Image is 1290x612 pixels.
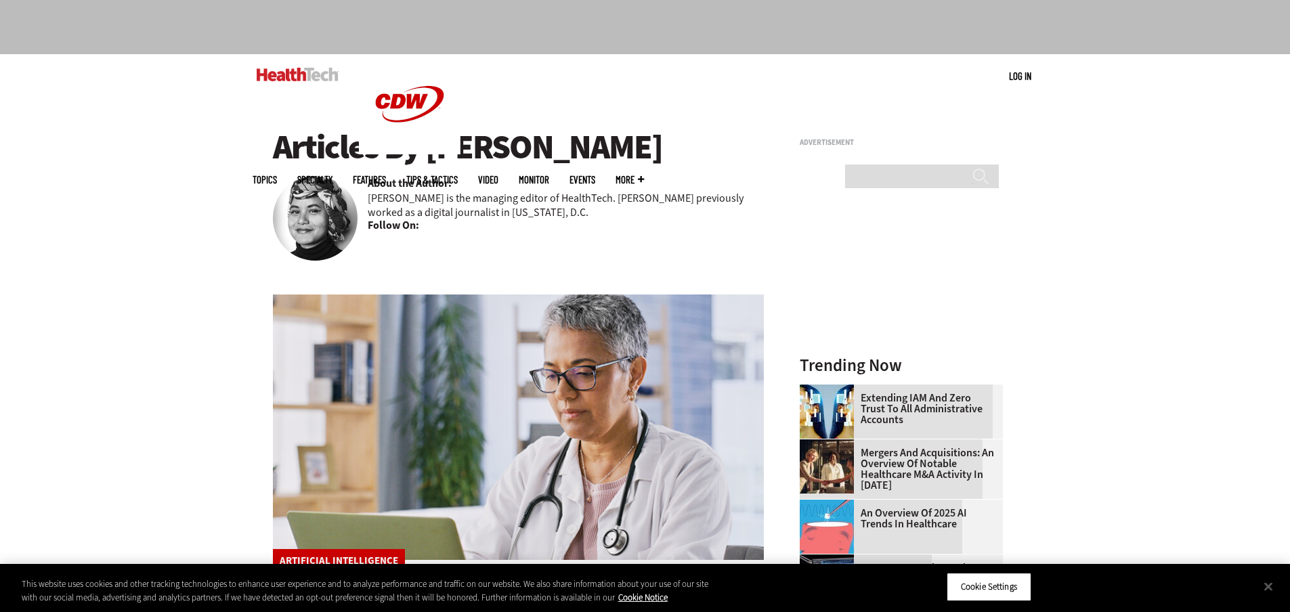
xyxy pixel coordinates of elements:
[359,54,460,154] img: Home
[22,577,710,604] div: This website uses cookies and other tracking technologies to enhance user experience and to analy...
[406,175,458,185] a: Tips & Tactics
[616,175,644,185] span: More
[353,175,386,185] a: Features
[273,176,358,261] img: Teta-Alim
[359,144,460,158] a: CDW
[1009,69,1031,83] div: User menu
[800,439,861,450] a: business leaders shake hands in conference room
[800,357,1003,374] h3: Trending Now
[800,385,861,395] a: abstract image of woman with pixelated face
[569,175,595,185] a: Events
[800,439,854,494] img: business leaders shake hands in conference room
[297,175,332,185] span: Specialty
[800,508,995,529] a: An Overview of 2025 AI Trends in Healthcare
[519,175,549,185] a: MonITor
[800,393,995,425] a: Extending IAM and Zero Trust to All Administrative Accounts
[273,294,765,560] img: doctor on laptop
[800,152,1003,321] iframe: advertisement
[800,563,995,595] a: 4 Key Aspects That Make AI PCs Attractive to Healthcare Workers
[280,556,398,566] a: Artificial Intelligence
[257,68,339,81] img: Home
[253,175,277,185] span: Topics
[800,554,854,609] img: Desktop monitor with brain AI concept
[947,573,1031,601] button: Cookie Settings
[800,447,995,491] a: Mergers and Acquisitions: An Overview of Notable Healthcare M&A Activity in [DATE]
[800,500,854,554] img: illustration of computer chip being put inside head with waves
[478,175,498,185] a: Video
[800,385,854,439] img: abstract image of woman with pixelated face
[1253,571,1283,601] button: Close
[618,592,668,603] a: More information about your privacy
[368,218,419,233] b: Follow On:
[1009,70,1031,82] a: Log in
[800,554,861,565] a: Desktop monitor with brain AI concept
[800,500,861,510] a: illustration of computer chip being put inside head with waves
[368,191,765,219] p: [PERSON_NAME] is the managing editor of HealthTech. [PERSON_NAME] previously worked as a digital ...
